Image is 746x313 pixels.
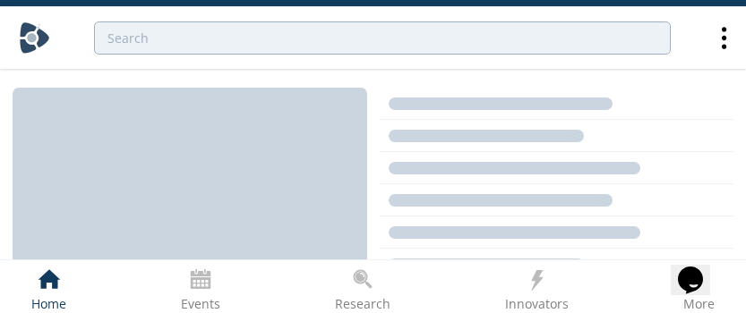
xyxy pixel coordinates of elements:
img: Home [19,22,50,54]
input: Advanced Search [94,21,671,55]
iframe: chat widget [671,241,728,295]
